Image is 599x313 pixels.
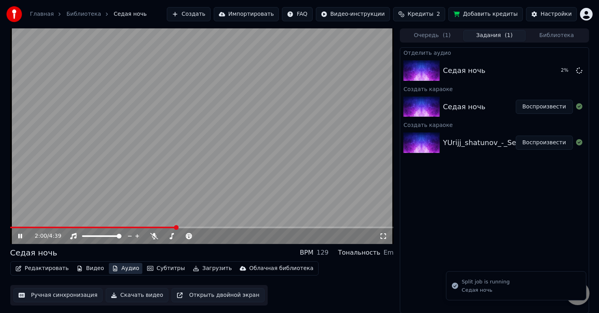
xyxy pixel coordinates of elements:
[448,7,523,21] button: Добавить кредиты
[463,30,526,41] button: Задания
[338,248,380,257] div: Тональность
[437,10,440,18] span: 2
[526,7,577,21] button: Настройки
[384,248,394,257] div: Em
[393,7,445,21] button: Кредиты2
[505,32,513,39] span: ( 1 )
[516,136,573,150] button: Воспроизвести
[443,65,485,76] div: Седая ночь
[443,32,451,39] span: ( 1 )
[114,10,147,18] span: Седая ночь
[462,287,510,294] div: Седая ночь
[400,84,588,93] div: Создать караоке
[300,248,313,257] div: BPM
[10,247,58,258] div: Седая ночь
[516,100,573,114] button: Воспроизвести
[6,6,22,22] img: youka
[35,232,54,240] div: /
[172,288,265,302] button: Открыть двойной экран
[12,263,72,274] button: Редактировать
[49,232,61,240] span: 4:39
[408,10,433,18] span: Кредиты
[282,7,312,21] button: FAQ
[13,288,103,302] button: Ручная синхронизация
[106,288,168,302] button: Скачать видео
[526,30,588,41] button: Библиотека
[66,10,101,18] a: Библиотека
[73,263,107,274] button: Видео
[30,10,54,18] a: Главная
[30,10,147,18] nav: breadcrumb
[249,265,313,272] div: Облачная библиотека
[144,263,188,274] button: Субтитры
[167,7,210,21] button: Создать
[214,7,279,21] button: Импортировать
[443,101,485,112] div: Седая ночь
[561,67,573,74] div: 2 %
[400,48,588,57] div: Отделить аудио
[190,263,235,274] button: Загрузить
[317,248,329,257] div: 129
[35,232,47,240] span: 2:00
[400,120,588,129] div: Создать караоке
[541,10,572,18] div: Настройки
[462,278,510,286] div: Split job is running
[316,7,390,21] button: Видео-инструкции
[401,30,463,41] button: Очередь
[109,263,142,274] button: Аудио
